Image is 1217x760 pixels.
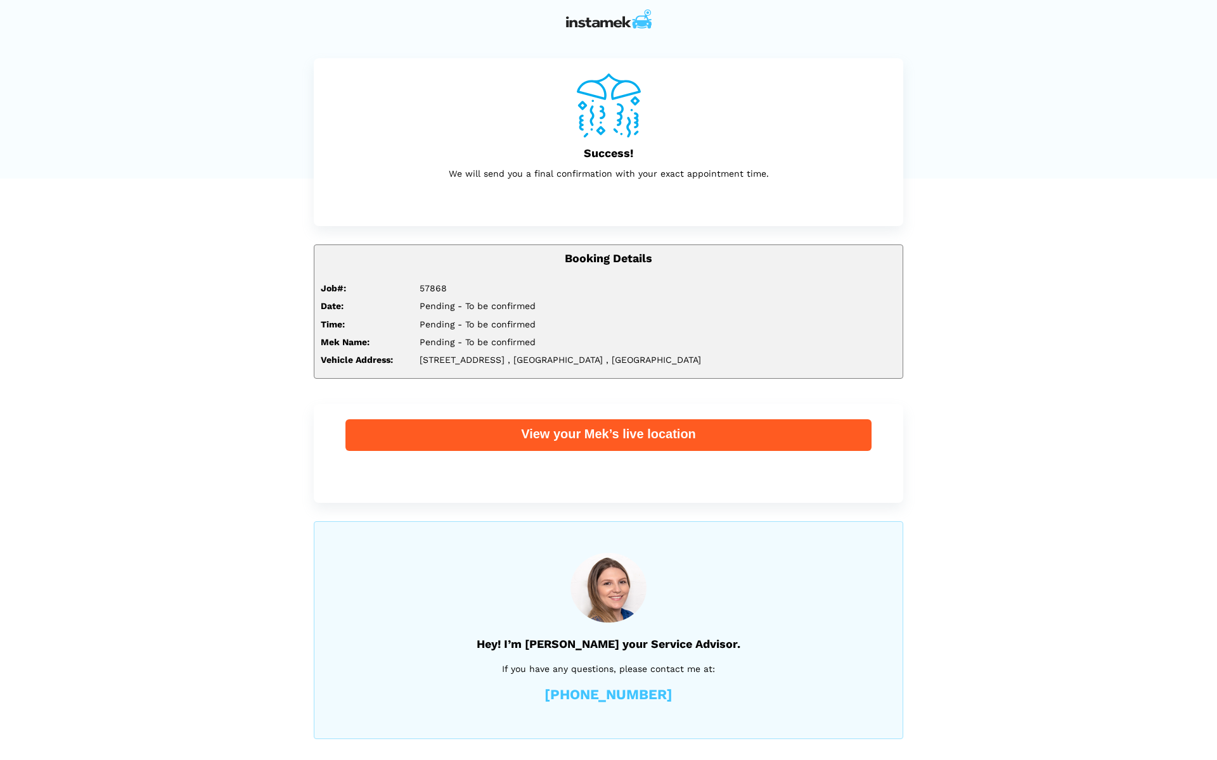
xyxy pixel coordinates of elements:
div: View your Mek’s live location [345,426,872,442]
strong: Job#: [321,283,346,293]
span: [STREET_ADDRESS] [420,355,505,365]
span: , [GEOGRAPHIC_DATA] [508,355,603,365]
p: We will send you a final confirmation with your exact appointment time. [418,167,799,181]
strong: Date: [321,301,344,311]
span: , [GEOGRAPHIC_DATA] [606,355,701,365]
a: [PHONE_NUMBER] [544,688,673,702]
strong: Mek Name: [321,337,370,347]
div: Pending - To be confirmed [410,300,906,312]
div: Pending - To be confirmed [410,336,906,348]
h5: Success! [345,146,872,160]
h5: Booking Details [321,251,896,265]
p: If you have any questions, please contact me at: [346,662,871,676]
strong: Time: [321,319,345,329]
strong: Vehicle Address: [321,355,393,365]
div: Pending - To be confirmed [410,319,906,330]
div: 57868 [410,282,906,294]
h5: Hey! I’m [PERSON_NAME] your Service Advisor. [346,637,871,650]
